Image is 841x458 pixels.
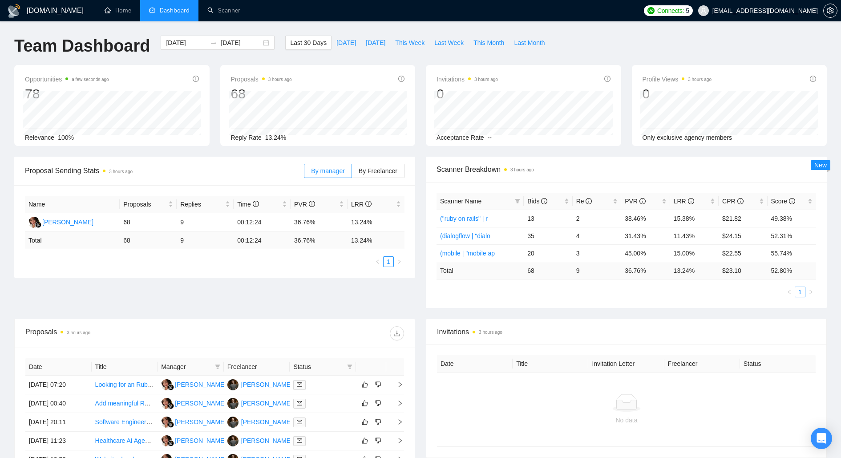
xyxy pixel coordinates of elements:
span: Acceptance Rate [437,134,484,141]
span: Scanner Name [440,198,481,205]
span: PVR [294,201,315,208]
td: [DATE] 11:23 [25,432,92,450]
img: upwork-logo.png [647,7,655,14]
span: info-circle [604,76,611,82]
td: 52.31% [768,227,816,244]
div: 0 [643,85,712,102]
span: info-circle [737,198,744,204]
a: 1 [384,257,393,267]
time: 3 hours ago [474,77,498,82]
span: filter [345,360,354,373]
time: 3 hours ago [510,167,534,172]
td: 00:12:24 [234,213,291,232]
td: 36.76 % [621,262,670,279]
span: Invitations [437,74,498,85]
div: 78 [25,85,109,102]
button: This Week [390,36,429,50]
span: This Month [473,38,504,48]
span: Profile Views [643,74,712,85]
td: [DATE] 20:11 [25,413,92,432]
span: mail [297,382,302,387]
div: [PERSON_NAME] [175,417,226,427]
span: user [700,8,707,14]
button: dislike [373,417,384,427]
div: No data [444,415,809,425]
img: EN [161,398,172,409]
img: logo [7,4,21,18]
td: [DATE] 07:20 [25,376,92,394]
div: Proposals [25,326,215,340]
div: [PERSON_NAME] [42,217,93,227]
button: dislike [373,435,384,446]
h1: Team Dashboard [14,36,150,57]
li: Next Page [394,256,404,267]
li: 1 [795,287,805,297]
span: swap-right [210,39,217,46]
a: EN[PERSON_NAME] [161,381,226,388]
span: right [396,259,402,264]
td: $22.55 [719,244,767,262]
div: 68 [231,85,292,102]
time: 3 hours ago [688,77,712,82]
li: Previous Page [372,256,383,267]
span: LRR [351,201,372,208]
span: mail [297,419,302,425]
span: left [787,289,792,295]
span: Dashboard [160,7,190,14]
button: left [784,287,795,297]
td: 36.76 % [291,232,348,249]
td: 49.38% [768,210,816,227]
span: [DATE] [366,38,385,48]
span: New [814,162,827,169]
span: Invitations [437,326,816,337]
a: IZ[PERSON_NAME] [227,381,292,388]
td: 68 [524,262,572,279]
span: PVR [625,198,646,205]
span: Proposal Sending Stats [25,165,304,176]
span: right [390,400,403,406]
td: Healthcare AI Agent Developer (Vapi & Conversational AI) [92,432,158,450]
span: Reply Rate [231,134,262,141]
span: like [362,418,368,426]
td: 4 [573,227,621,244]
span: [DATE] [336,38,356,48]
a: 1 [795,287,805,297]
button: left [372,256,383,267]
td: Total [25,232,120,249]
span: info-circle [398,76,404,82]
span: Proposals [123,199,166,209]
button: Last Week [429,36,469,50]
img: gigradar-bm.png [168,403,174,409]
td: [DATE] 00:40 [25,394,92,413]
td: Looking for an Ruby/Ruby on Rails developer for an authentication SDK [92,376,158,394]
td: 15.00% [670,244,719,262]
a: homeHome [105,7,131,14]
img: gigradar-bm.png [35,222,41,228]
img: IZ [227,417,239,428]
span: Status [293,362,344,372]
button: right [394,256,404,267]
span: like [362,400,368,407]
span: Score [771,198,795,205]
img: EN [161,435,172,446]
span: mail [297,401,302,406]
div: [PERSON_NAME] [241,380,292,389]
a: Software Engineer / AI Developer for Call Center Solutions [95,418,257,426]
td: Total [437,262,524,279]
td: 11.43% [670,227,719,244]
td: 13 [524,210,572,227]
li: Previous Page [784,287,795,297]
td: $24.15 [719,227,767,244]
span: 13.24% [265,134,286,141]
span: info-circle [810,76,816,82]
span: Manager [161,362,211,372]
a: EN[PERSON_NAME] [161,399,226,406]
span: to [210,39,217,46]
span: Connects: [657,6,684,16]
th: Proposals [120,196,177,213]
th: Invitation Letter [588,355,664,373]
div: [PERSON_NAME] [175,398,226,408]
span: CPR [722,198,743,205]
span: dislike [375,400,381,407]
span: dislike [375,418,381,426]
